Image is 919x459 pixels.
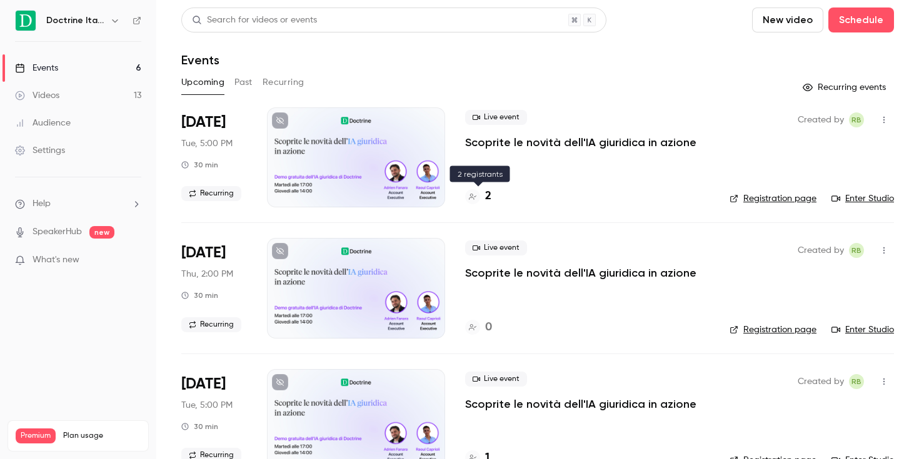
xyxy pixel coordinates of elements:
button: New video [752,7,823,32]
a: Enter Studio [831,323,894,336]
span: Live event [465,240,527,255]
span: [DATE] [181,374,226,394]
a: 0 [465,319,492,336]
div: Events [15,62,58,74]
div: Audience [15,117,71,129]
h4: 2 [485,188,491,205]
a: Scoprite le novità dell'IA giuridica in azione [465,135,696,150]
span: Recurring [181,186,241,201]
span: new [89,226,114,239]
div: Sep 18 Thu, 2:00 PM (Europe/Paris) [181,238,247,338]
h6: Doctrine Italia [46,14,105,27]
span: Romain Ballereau [849,374,864,389]
div: 30 min [181,160,218,170]
iframe: Noticeable Trigger [126,255,141,266]
span: What's new [33,254,79,267]
span: RB [851,374,861,389]
span: Thu, 2:00 PM [181,268,233,280]
span: [DATE] [181,243,226,263]
a: 2 [465,188,491,205]
span: Recurring [181,317,241,332]
h1: Events [181,52,219,67]
button: Upcoming [181,72,224,92]
span: Created by [798,243,844,258]
a: SpeakerHub [33,225,82,239]
a: Registration page [730,323,816,336]
span: Live event [465,372,527,387]
span: Romain Ballereau [849,112,864,127]
button: Past [234,72,253,92]
div: Settings [15,144,65,157]
span: Help [33,197,51,210]
span: RB [851,112,861,127]
div: Sep 16 Tue, 5:00 PM (Europe/Paris) [181,107,247,207]
span: Premium [16,428,56,443]
button: Recurring events [797,77,894,97]
button: Recurring [263,72,304,92]
a: Scoprite le novità dell'IA giuridica in azione [465,265,696,280]
span: Created by [798,112,844,127]
a: Registration page [730,192,816,205]
button: Schedule [828,7,894,32]
img: Doctrine Italia [16,11,36,31]
a: Enter Studio [831,192,894,205]
div: 30 min [181,290,218,300]
span: Created by [798,374,844,389]
span: Tue, 5:00 PM [181,399,233,412]
span: [DATE] [181,112,226,132]
li: help-dropdown-opener [15,197,141,210]
span: Plan usage [63,431,141,441]
span: Romain Ballereau [849,243,864,258]
span: Tue, 5:00 PM [181,137,233,150]
div: Search for videos or events [192,14,317,27]
div: Videos [15,89,59,102]
div: 30 min [181,422,218,432]
span: RB [851,243,861,258]
span: Live event [465,110,527,125]
a: Scoprite le novità dell'IA giuridica in azione [465,397,696,412]
h4: 0 [485,319,492,336]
